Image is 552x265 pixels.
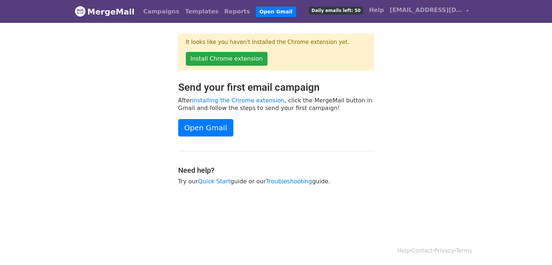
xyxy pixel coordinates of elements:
[387,3,472,20] a: [EMAIL_ADDRESS][DOMAIN_NAME]
[178,178,374,185] p: Try our guide or our guide.
[198,178,230,185] a: Quick Start
[456,248,472,254] a: Terms
[178,97,374,112] p: After , click the MergeMail button in Gmail and follow the steps to send your first campaign!
[266,178,312,185] a: Troubleshooting
[178,81,374,94] h2: Send your first email campaign
[412,248,433,254] a: Contact
[182,4,221,19] a: Templates
[434,248,454,254] a: Privacy
[186,38,367,46] p: It looks like you haven't installed the Chrome extension yet.
[140,4,182,19] a: Campaigns
[397,248,410,254] a: Help
[390,6,462,15] span: [EMAIL_ADDRESS][DOMAIN_NAME]
[309,7,363,15] span: Daily emails left: 50
[178,119,233,136] a: Open Gmail
[75,4,135,19] a: MergeMail
[256,7,296,17] a: Open Gmail
[306,3,366,17] a: Daily emails left: 50
[75,6,86,17] img: MergeMail logo
[186,52,267,66] a: Install Chrome extension
[178,166,374,175] h4: Need help?
[366,3,387,17] a: Help
[192,97,285,104] a: installing the Chrome extension
[221,4,253,19] a: Reports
